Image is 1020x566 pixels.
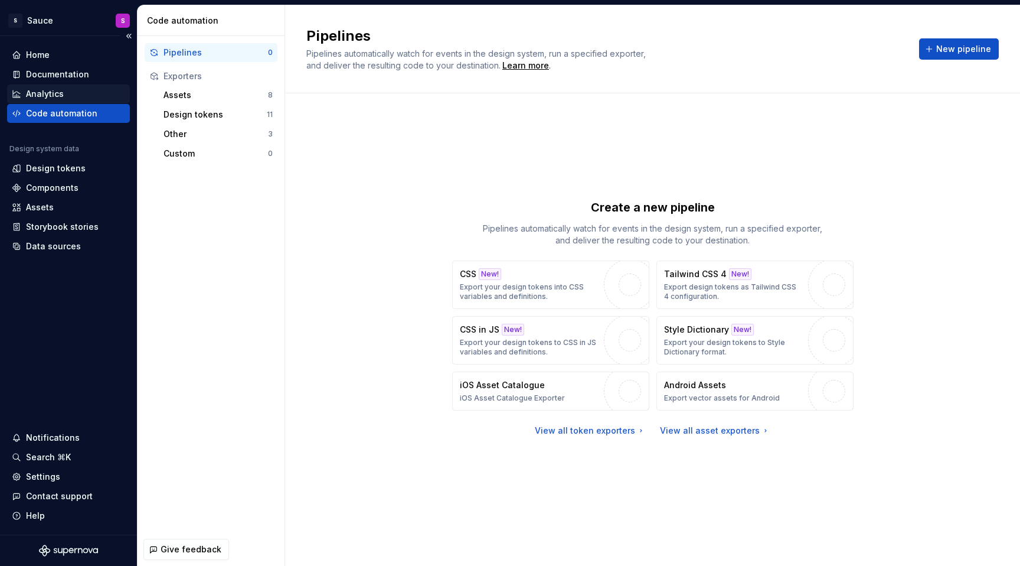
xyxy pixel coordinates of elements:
div: 3 [268,129,273,139]
p: Style Dictionary [664,324,729,336]
div: New! [502,324,524,336]
div: Code automation [147,15,280,27]
a: Documentation [7,65,130,84]
div: 8 [268,90,273,100]
div: Search ⌘K [26,451,71,463]
div: Analytics [26,88,64,100]
button: CSS in JSNew!Export your design tokens to CSS in JS variables and definitions. [452,316,649,365]
div: New! [479,268,501,280]
a: Storybook stories [7,217,130,236]
span: Give feedback [161,544,221,555]
p: Export design tokens as Tailwind CSS 4 configuration. [664,282,802,301]
p: iOS Asset Catalogue [460,379,545,391]
div: Assets [164,89,268,101]
div: 0 [268,48,273,57]
div: Components [26,182,79,194]
span: Pipelines automatically watch for events in the design system, run a specified exporter, and deli... [306,48,648,70]
div: Notifications [26,432,80,444]
a: Assets [7,198,130,217]
h2: Pipelines [306,27,905,45]
div: Code automation [26,108,97,119]
div: Home [26,49,50,61]
a: View all asset exporters [660,425,770,437]
a: Data sources [7,237,130,256]
a: Analytics [7,84,130,103]
button: iOS Asset CatalogueiOS Asset Catalogue Exporter [452,372,649,411]
button: Tailwind CSS 4New!Export design tokens as Tailwind CSS 4 configuration. [656,261,854,309]
div: Storybook stories [26,221,99,233]
button: SSauceS [2,8,135,33]
div: Design tokens [164,109,267,121]
button: Design tokens11 [159,105,277,124]
a: Home [7,45,130,64]
a: Code automation [7,104,130,123]
button: CSSNew!Export your design tokens into CSS variables and definitions. [452,261,649,309]
p: Export your design tokens into CSS variables and definitions. [460,282,598,301]
div: Sauce [27,15,53,27]
p: CSS [460,268,476,280]
div: Settings [26,471,60,483]
button: Android AssetsExport vector assets for Android [656,372,854,411]
button: Other3 [159,125,277,144]
button: New pipeline [919,38,999,60]
div: S [121,16,125,25]
div: S [8,14,22,28]
a: Components [7,178,130,197]
div: New! [729,268,751,280]
a: Settings [7,467,130,486]
button: Contact support [7,487,130,506]
div: Assets [26,201,54,213]
p: Android Assets [664,379,726,391]
div: New! [731,324,754,336]
p: Export vector assets for Android [664,393,780,403]
button: Help [7,506,130,525]
button: Give feedback [143,539,229,560]
svg: Supernova Logo [39,545,98,557]
div: 11 [267,110,273,119]
button: Assets8 [159,86,277,105]
p: Tailwind CSS 4 [664,268,727,280]
div: Custom [164,148,268,160]
a: View all token exporters [535,425,646,437]
span: . [501,61,551,70]
button: Pipelines0 [145,43,277,62]
div: 0 [268,149,273,158]
button: Notifications [7,428,130,447]
p: Export your design tokens to CSS in JS variables and definitions. [460,338,598,357]
p: iOS Asset Catalogue Exporter [460,393,565,403]
button: Search ⌘K [7,448,130,467]
p: Create a new pipeline [591,199,715,216]
div: Exporters [164,70,273,82]
div: Design system data [9,144,79,154]
div: Design tokens [26,162,86,174]
p: Export your design tokens to Style Dictionary format. [664,338,802,357]
div: Other [164,128,268,140]
span: New pipeline [936,43,991,55]
div: Documentation [26,69,89,80]
a: Design tokens [7,159,130,178]
button: Custom0 [159,144,277,163]
div: Pipelines [164,47,268,58]
div: Contact support [26,490,93,502]
button: Collapse sidebar [120,28,137,44]
p: CSS in JS [460,324,499,336]
button: Style DictionaryNew!Export your design tokens to Style Dictionary format. [656,316,854,365]
a: Learn more [502,60,549,71]
p: Pipelines automatically watch for events in the design system, run a specified exporter, and deli... [476,223,830,246]
div: Help [26,510,45,522]
div: Data sources [26,240,81,252]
